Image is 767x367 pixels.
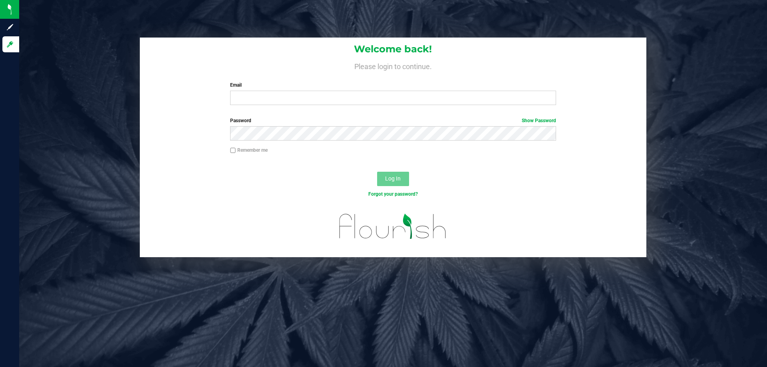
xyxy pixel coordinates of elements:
[230,81,556,89] label: Email
[6,40,14,48] inline-svg: Log in
[522,118,556,123] a: Show Password
[385,175,401,182] span: Log In
[140,61,646,70] h4: Please login to continue.
[368,191,418,197] a: Forgot your password?
[330,206,456,247] img: flourish_logo.svg
[140,44,646,54] h1: Welcome back!
[230,148,236,153] input: Remember me
[6,23,14,31] inline-svg: Sign up
[377,172,409,186] button: Log In
[230,118,251,123] span: Password
[230,147,268,154] label: Remember me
